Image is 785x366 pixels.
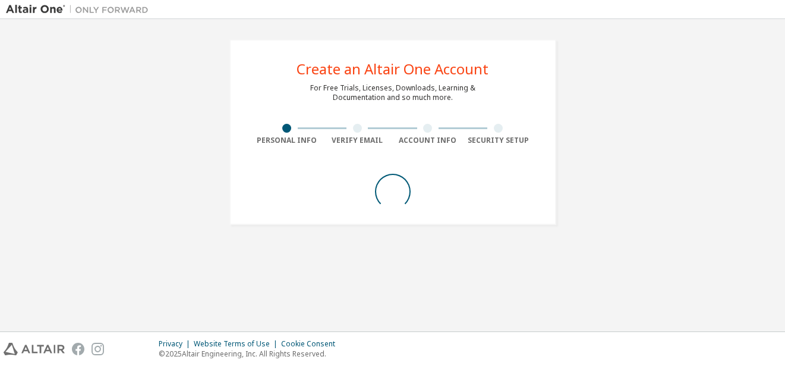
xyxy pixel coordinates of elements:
img: Altair One [6,4,155,15]
div: Cookie Consent [281,339,342,349]
div: Create an Altair One Account [297,62,488,76]
p: © 2025 Altair Engineering, Inc. All Rights Reserved. [159,349,342,359]
img: altair_logo.svg [4,343,65,355]
div: Privacy [159,339,194,349]
div: Security Setup [463,136,534,145]
div: Personal Info [252,136,323,145]
div: Account Info [393,136,464,145]
div: For Free Trials, Licenses, Downloads, Learning & Documentation and so much more. [310,83,475,102]
img: facebook.svg [72,343,84,355]
img: instagram.svg [92,343,104,355]
div: Verify Email [322,136,393,145]
div: Website Terms of Use [194,339,281,349]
